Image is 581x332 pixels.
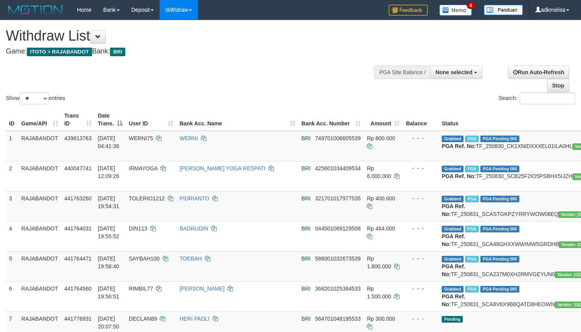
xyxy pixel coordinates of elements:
span: BRI [302,286,311,292]
span: DECLAN89 [129,316,157,322]
span: TOLERIO1212 [129,195,165,202]
b: PGA Ref. No: [442,293,465,307]
td: RAJABANDOT [18,281,61,311]
div: - - - [406,134,435,142]
span: [DATE] 20:07:50 [98,316,119,330]
td: 1 [6,131,18,161]
td: RAJABANDOT [18,221,61,251]
span: Copy 586001032673539 to clipboard [315,255,361,262]
span: PGA Pending [480,196,519,202]
span: Rp 400.000 [367,195,395,202]
span: 441776931 [64,316,92,322]
th: Trans ID: activate to sort column ascending [61,109,95,131]
span: ITOTO > RAJABANDOT [27,48,92,56]
button: None selected [430,66,482,79]
span: BRI [302,195,311,202]
span: PGA Pending [480,286,519,293]
td: 4 [6,221,18,251]
b: PGA Ref. No: [442,173,476,179]
a: PIDRIANTO [179,195,209,202]
select: Showentries [20,93,49,104]
a: Run Auto-Refresh [508,66,569,79]
span: BRI [302,135,311,141]
span: Copy 368201025384533 to clipboard [315,286,361,292]
span: Copy 564701048195533 to clipboard [315,316,361,322]
span: BRI [110,48,125,56]
span: PGA Pending [480,166,519,172]
span: Grabbed [442,136,464,142]
span: Marked by adkmelisa [465,226,479,232]
span: BRI [302,225,311,232]
span: 441764031 [64,225,92,232]
a: WERNI [179,135,198,141]
span: Marked by adkaditya [465,136,479,142]
div: - - - [406,225,435,232]
span: BRI [302,165,311,171]
span: 441763260 [64,195,92,202]
input: Search: [520,93,575,104]
span: PGA Pending [480,226,519,232]
span: Grabbed [442,196,464,202]
span: Marked by adkmelisa [465,256,479,262]
td: RAJABANDOT [18,191,61,221]
label: Show entries [6,93,65,104]
span: Rp 6.000.000 [367,165,391,179]
a: Stop [547,79,569,92]
span: Marked by adkmelisa [465,166,479,172]
img: MOTION_logo.png [6,4,65,16]
span: [DATE] 19:56:51 [98,286,119,300]
span: BRI [302,316,311,322]
span: DIN113 [129,225,147,232]
span: [DATE] 19:55:52 [98,225,119,239]
span: RIMBIL77 [129,286,153,292]
th: Date Trans.: activate to sort column descending [95,109,126,131]
img: panduan.png [484,5,523,15]
th: Bank Acc. Number: activate to sort column ascending [298,109,364,131]
span: SAYBAH100 [129,255,160,262]
a: BADRUDIN [179,225,208,232]
span: Grabbed [442,226,464,232]
th: User ID: activate to sort column ascending [126,109,176,131]
b: PGA Ref. No: [442,233,465,247]
label: Search: [499,93,575,104]
span: IRMAYOGA [129,165,158,171]
th: Bank Acc. Name: activate to sort column ascending [176,109,298,131]
img: Feedback.jpg [389,5,428,16]
span: 439813763 [64,135,92,141]
td: RAJABANDOT [18,161,61,191]
span: 441764560 [64,286,92,292]
span: Marked by adkmelisa [465,286,479,293]
td: 2 [6,161,18,191]
span: Rp 800.000 [367,135,395,141]
span: Copy 044501069129508 to clipboard [315,225,361,232]
th: ID [6,109,18,131]
a: TOEBAH [179,255,202,262]
td: 5 [6,251,18,281]
b: PGA Ref. No: [442,143,476,149]
span: 4 [467,2,475,9]
span: WERNI75 [129,135,153,141]
th: Amount: activate to sort column ascending [364,109,403,131]
span: Copy 749701008605539 to clipboard [315,135,361,141]
th: Game/API: activate to sort column ascending [18,109,61,131]
span: Grabbed [442,256,464,262]
b: PGA Ref. No: [442,203,465,217]
a: [PERSON_NAME] [179,286,224,292]
b: PGA Ref. No: [442,263,465,277]
span: [DATE] 19:54:31 [98,195,119,209]
span: 441764471 [64,255,92,262]
span: BRI [302,255,311,262]
span: Pending [442,316,463,323]
img: Button%20Memo.svg [439,5,472,16]
td: 6 [6,281,18,311]
span: Rp 1.500.000 [367,286,391,300]
div: - - - [406,315,435,323]
a: [PERSON_NAME] YOGA RESPATI [179,165,265,171]
td: RAJABANDOT [18,131,61,161]
span: Rp 300.000 [367,316,395,322]
h1: Withdraw List [6,28,380,44]
td: 3 [6,191,18,221]
span: None selected [435,69,473,75]
div: - - - [406,195,435,202]
div: - - - [406,285,435,293]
